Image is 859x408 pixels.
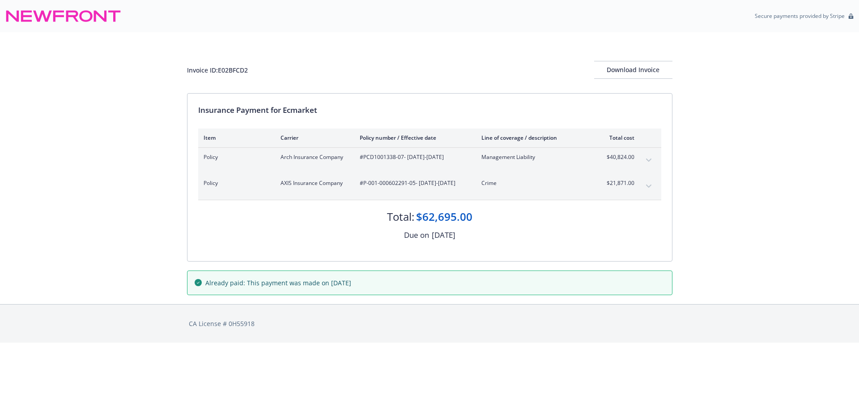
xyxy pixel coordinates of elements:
div: Policy number / Effective date [360,134,467,142]
button: expand content [642,153,656,167]
div: [DATE] [432,229,455,241]
span: AXIS Insurance Company [281,179,345,187]
div: Due on [404,229,429,241]
span: Policy [204,153,266,161]
div: Total: [387,209,414,224]
div: Carrier [281,134,345,142]
span: Management Liability [481,153,587,161]
p: Secure payments provided by Stripe [755,12,845,20]
span: #P-001-000602291-05 - [DATE]-[DATE] [360,179,467,187]
div: Item [204,134,266,142]
span: Arch Insurance Company [281,153,345,161]
button: Download Invoice [594,61,672,79]
div: $62,695.00 [416,209,472,224]
span: $40,824.00 [601,153,634,161]
div: Total cost [601,134,634,142]
span: Already paid: This payment was made on [DATE] [205,278,351,288]
div: Invoice ID: E02BFCD2 [187,65,248,75]
div: Download Invoice [594,61,672,78]
span: Policy [204,179,266,187]
div: Line of coverage / description [481,134,587,142]
span: #PCD1001338-07 - [DATE]-[DATE] [360,153,467,161]
button: expand content [642,179,656,193]
span: $21,871.00 [601,179,634,187]
div: PolicyArch Insurance Company#PCD1001338-07- [DATE]-[DATE]Management Liability$40,824.00expand con... [198,148,661,174]
span: Crime [481,179,587,187]
div: Insurance Payment for Ecmarket [198,104,661,116]
div: PolicyAXIS Insurance Company#P-001-000602291-05- [DATE]-[DATE]Crime$21,871.00expand content [198,174,661,200]
div: CA License # 0H55918 [189,319,671,328]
